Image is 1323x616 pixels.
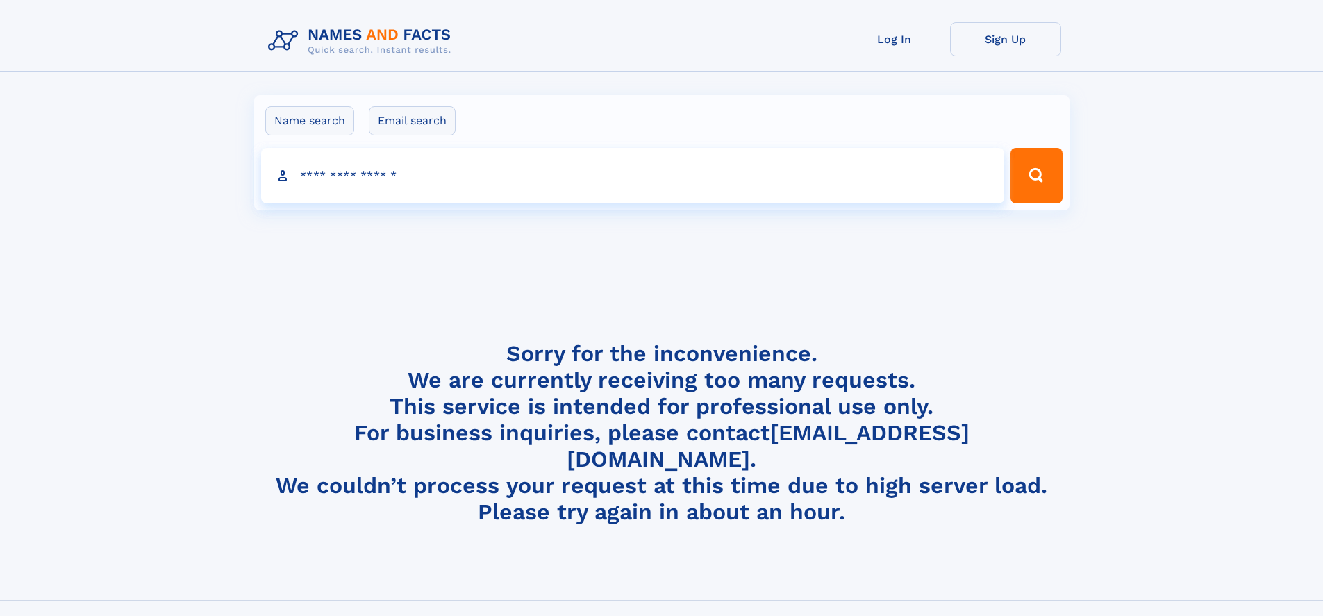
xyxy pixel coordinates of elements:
[369,106,456,135] label: Email search
[1010,148,1062,203] button: Search Button
[265,106,354,135] label: Name search
[567,419,970,472] a: [EMAIL_ADDRESS][DOMAIN_NAME]
[263,340,1061,526] h4: Sorry for the inconvenience. We are currently receiving too many requests. This service is intend...
[263,22,463,60] img: Logo Names and Facts
[839,22,950,56] a: Log In
[261,148,1005,203] input: search input
[950,22,1061,56] a: Sign Up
